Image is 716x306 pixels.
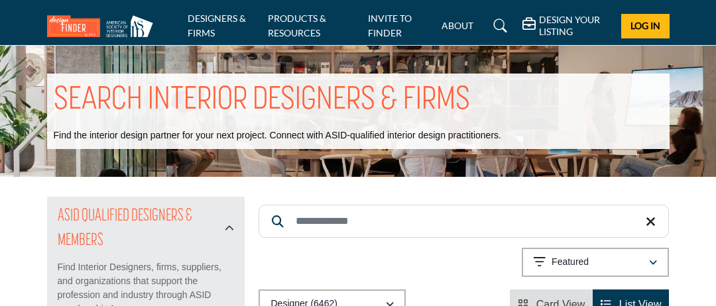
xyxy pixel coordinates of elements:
button: Log In [621,14,669,38]
p: Featured [552,256,589,269]
h1: SEARCH INTERIOR DESIGNERS & FIRMS [54,80,470,121]
img: Site Logo [47,15,160,37]
input: Search Keyword [259,205,669,238]
p: Find the interior design partner for your next project. Connect with ASID-qualified interior desi... [54,129,501,142]
a: ABOUT [442,20,473,31]
a: PRODUCTS & RESOURCES [268,13,326,38]
button: Featured [522,248,669,277]
h5: DESIGN YOUR LISTING [539,14,611,38]
div: DESIGN YOUR LISTING [522,14,611,38]
a: DESIGNERS & FIRMS [188,13,246,38]
a: Search [481,15,516,36]
span: Log In [630,20,660,31]
h2: ASID QUALIFIED DESIGNERS & MEMBERS [58,205,221,253]
a: INVITE TO FINDER [368,13,412,38]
